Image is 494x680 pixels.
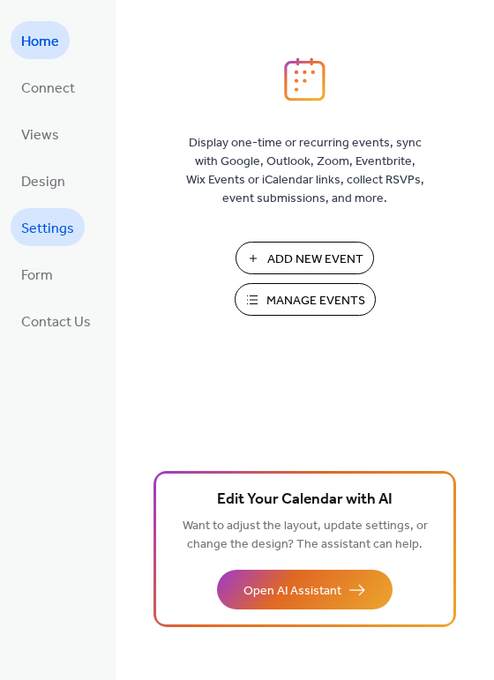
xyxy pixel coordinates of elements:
[11,115,70,153] a: Views
[235,283,376,316] button: Manage Events
[267,250,363,269] span: Add New Event
[11,161,76,199] a: Design
[11,302,101,340] a: Contact Us
[217,570,393,609] button: Open AI Assistant
[284,57,325,101] img: logo_icon.svg
[186,134,424,208] span: Display one-time or recurring events, sync with Google, Outlook, Zoom, Eventbrite, Wix Events or ...
[21,168,65,196] span: Design
[217,488,393,512] span: Edit Your Calendar with AI
[21,28,59,56] span: Home
[266,292,365,310] span: Manage Events
[21,262,53,289] span: Form
[21,75,75,102] span: Connect
[183,514,428,557] span: Want to adjust the layout, update settings, or change the design? The assistant can help.
[21,215,74,243] span: Settings
[236,242,374,274] button: Add New Event
[11,21,70,59] a: Home
[243,582,341,601] span: Open AI Assistant
[21,309,91,336] span: Contact Us
[11,208,85,246] a: Settings
[11,255,64,293] a: Form
[11,68,86,106] a: Connect
[21,122,59,149] span: Views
